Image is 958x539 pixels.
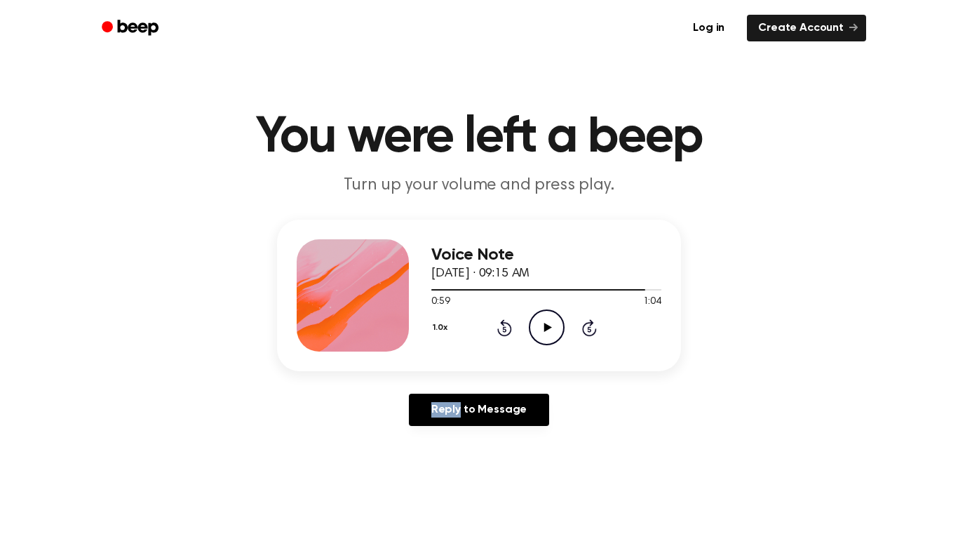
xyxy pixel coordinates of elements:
button: 1.0x [431,316,452,340]
span: 0:59 [431,295,450,310]
span: [DATE] · 09:15 AM [431,267,529,280]
a: Log in [679,12,738,44]
a: Beep [92,15,171,42]
span: 1:04 [643,295,661,310]
a: Reply to Message [409,394,549,426]
a: Create Account [747,15,866,41]
h1: You were left a beep [120,112,838,163]
p: Turn up your volume and press play. [210,174,748,197]
h3: Voice Note [431,246,661,265]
